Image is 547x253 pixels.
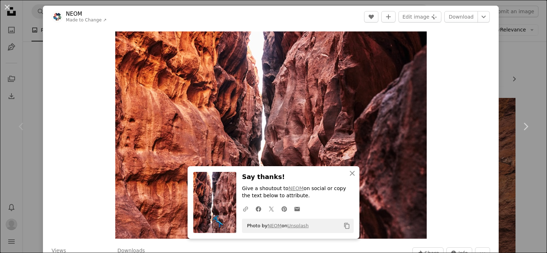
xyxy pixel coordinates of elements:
button: Like [364,11,378,23]
span: Photo by on [243,220,309,232]
button: Choose download size [478,11,490,23]
a: NEOM [289,185,304,191]
a: Next [504,92,547,161]
img: Go to NEOM's profile [52,11,63,23]
button: Copy to clipboard [341,220,353,232]
a: Share on Facebook [252,202,265,216]
button: Add to Collection [381,11,396,23]
img: a man climbing up the side of a canyon [115,31,427,239]
a: Share on Twitter [265,202,278,216]
a: NEOM [66,10,107,18]
a: Share on Pinterest [278,202,291,216]
a: NEOM [267,223,281,228]
button: Edit image [398,11,441,23]
button: Zoom in on this image [115,31,427,239]
a: Unsplash [287,223,309,228]
a: Share over email [291,202,304,216]
h3: Say thanks! [242,172,354,182]
p: Give a shoutout to on social or copy the text below to attribute. [242,185,354,199]
a: Download [444,11,478,23]
a: Made to Change ↗ [66,18,107,23]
